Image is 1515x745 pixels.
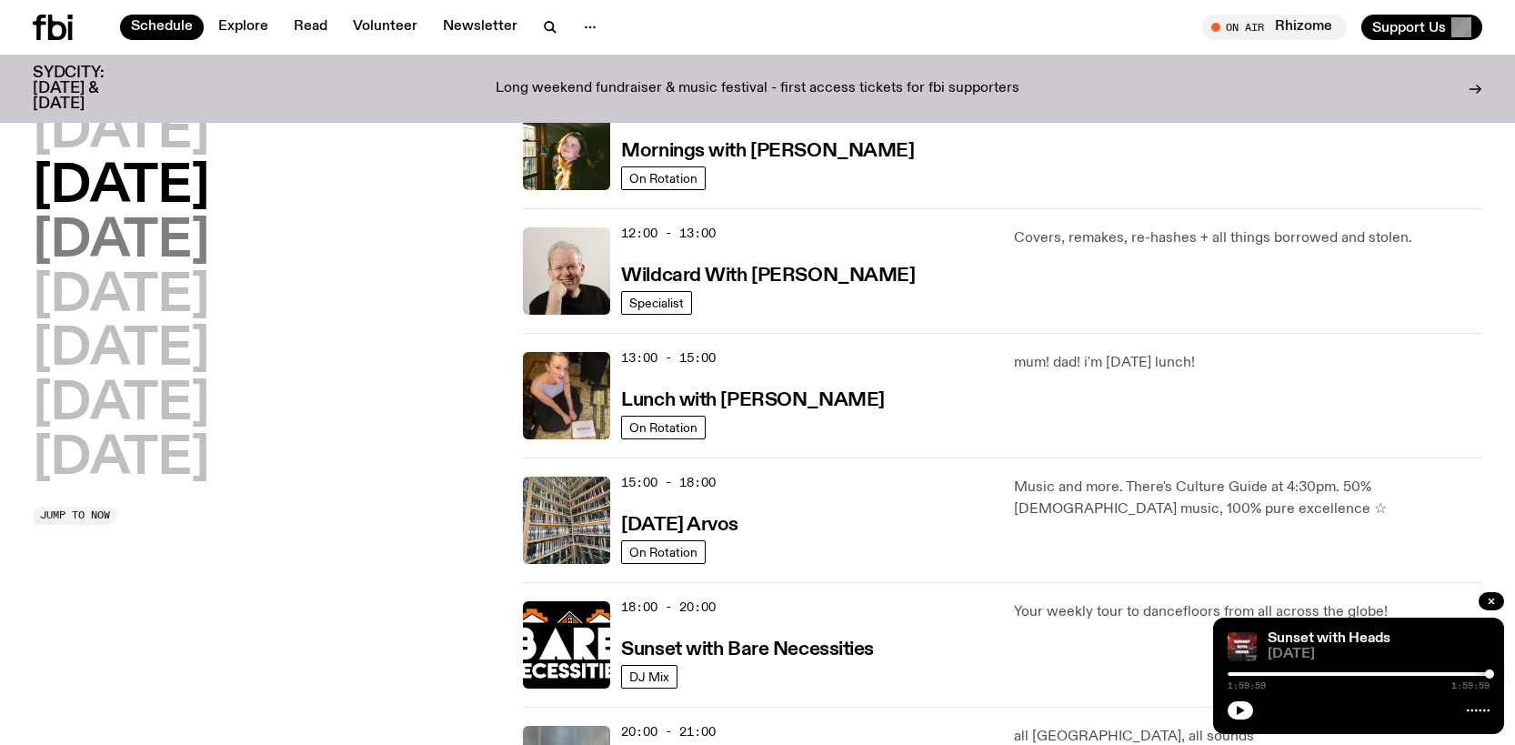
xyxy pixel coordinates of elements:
a: On Rotation [621,416,706,439]
a: Sunset with Heads [1268,631,1390,646]
span: 12:00 - 13:00 [621,225,716,242]
span: On Rotation [629,171,697,185]
a: Lunch with [PERSON_NAME] [621,388,884,410]
a: Sunset with Bare Necessities [621,637,874,659]
p: Your weekly tour to dancefloors from all across the globe! [1014,601,1482,623]
span: [DATE] [1268,648,1490,661]
span: 13:00 - 15:00 [621,349,716,367]
span: 20:00 - 21:00 [621,723,716,740]
a: Wildcard With [PERSON_NAME] [621,263,915,286]
button: [DATE] [33,379,209,430]
p: Covers, remakes, re-hashes + all things borrowed and stolen. [1014,227,1482,249]
button: [DATE] [33,107,209,158]
span: 1:59:59 [1451,681,1490,690]
img: SLC lunch cover [523,352,610,439]
button: [DATE] [33,325,209,376]
a: Read [283,15,338,40]
img: A corner shot of the fbi music library [523,477,610,564]
a: [DATE] Arvos [621,512,738,535]
h3: Wildcard With [PERSON_NAME] [621,267,915,286]
span: Specialist [629,296,684,309]
span: 18:00 - 20:00 [621,599,716,616]
h3: Mornings with [PERSON_NAME] [621,142,914,161]
h3: [DATE] Arvos [621,516,738,535]
a: Explore [207,15,279,40]
img: Stuart is smiling charmingly, wearing a black t-shirt against a stark white background. [523,227,610,315]
img: A photo of Heads playing at Club77 is overlayed with the text 'Sunset with Heads' [1228,632,1257,661]
button: Support Us [1361,15,1482,40]
a: On Rotation [621,540,706,564]
span: On Rotation [629,420,697,434]
button: Jump to now [33,507,117,525]
p: Long weekend fundraiser & music festival - first access tickets for fbi supporters [496,81,1019,97]
a: Newsletter [432,15,528,40]
a: DJ Mix [621,665,677,689]
a: Schedule [120,15,204,40]
a: Volunteer [342,15,428,40]
button: [DATE] [33,216,209,267]
img: Bare Necessities [523,601,610,689]
a: Mornings with [PERSON_NAME] [621,138,914,161]
span: DJ Mix [629,669,669,683]
h3: Lunch with [PERSON_NAME] [621,391,884,410]
a: On Rotation [621,166,706,190]
button: On AirRhizome [1202,15,1347,40]
span: Jump to now [40,510,110,520]
button: [DATE] [33,162,209,213]
p: mum! dad! i'm [DATE] lunch! [1014,352,1482,374]
a: Specialist [621,291,692,315]
span: Support Us [1372,19,1446,35]
h3: SYDCITY: [DATE] & [DATE] [33,65,149,112]
h3: Sunset with Bare Necessities [621,640,874,659]
img: Freya smiles coyly as she poses for the image. [523,103,610,190]
span: 1:59:59 [1228,681,1266,690]
span: On Rotation [629,545,697,559]
button: [DATE] [33,434,209,485]
button: [DATE] [33,271,209,322]
span: 15:00 - 18:00 [621,474,716,491]
p: Music and more. There's Culture Guide at 4:30pm. 50% [DEMOGRAPHIC_DATA] music, 100% pure excellen... [1014,477,1482,520]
